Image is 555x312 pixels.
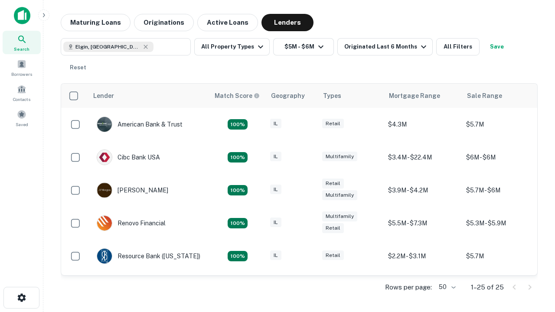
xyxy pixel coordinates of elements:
div: Originated Last 6 Months [344,42,429,52]
div: Matching Properties: 4, hasApolloMatch: undefined [228,251,248,261]
span: Elgin, [GEOGRAPHIC_DATA], [GEOGRAPHIC_DATA] [75,43,140,51]
div: Sale Range [467,91,502,101]
div: Retail [322,119,344,129]
a: Contacts [3,81,41,104]
span: Search [14,45,29,52]
th: Types [318,84,384,108]
th: Sale Range [462,84,540,108]
td: $3.4M - $22.4M [384,141,462,174]
a: Search [3,31,41,54]
div: American Bank & Trust [97,117,183,132]
div: IL [270,152,281,162]
td: $5.7M [462,240,540,273]
button: All Property Types [194,38,270,55]
p: Rows per page: [385,282,432,292]
span: Saved [16,121,28,128]
div: Capitalize uses an advanced AI algorithm to match your search with the best lender. The match sco... [215,91,260,101]
button: Reset [64,59,92,76]
div: Renovo Financial [97,215,166,231]
button: All Filters [436,38,480,55]
img: picture [97,117,112,132]
div: Multifamily [322,152,357,162]
div: [PERSON_NAME] [97,182,168,198]
div: Multifamily [322,211,357,221]
th: Geography [266,84,318,108]
div: IL [270,119,281,129]
h6: Match Score [215,91,258,101]
button: Originated Last 6 Months [337,38,433,55]
div: Matching Properties: 4, hasApolloMatch: undefined [228,218,248,228]
div: Multifamily [322,190,357,200]
th: Lender [88,84,209,108]
div: Retail [322,223,344,233]
div: Types [323,91,341,101]
p: 1–25 of 25 [471,282,504,292]
div: Retail [322,179,344,188]
a: Borrowers [3,56,41,79]
button: $5M - $6M [273,38,334,55]
div: IL [270,250,281,260]
div: 50 [435,281,457,293]
div: IL [270,218,281,227]
iframe: Chat Widget [512,243,555,284]
div: Geography [271,91,305,101]
th: Mortgage Range [384,84,462,108]
img: picture [97,216,112,231]
img: picture [97,249,112,263]
img: capitalize-icon.png [14,7,30,24]
th: Capitalize uses an advanced AI algorithm to match your search with the best lender. The match sco... [209,84,266,108]
img: picture [97,150,112,165]
td: $5.7M [462,108,540,141]
span: Borrowers [11,71,32,78]
td: $3.9M - $4.2M [384,174,462,207]
td: $5.6M [462,273,540,305]
button: Lenders [261,14,313,31]
div: Retail [322,250,344,260]
td: $5.7M - $6M [462,174,540,207]
div: Lender [93,91,114,101]
span: Contacts [13,96,30,103]
div: Cibc Bank USA [97,149,160,165]
button: Save your search to get updates of matches that match your search criteria. [483,38,511,55]
div: IL [270,185,281,195]
img: picture [97,183,112,198]
button: Originations [134,14,194,31]
div: Matching Properties: 4, hasApolloMatch: undefined [228,152,248,162]
td: $5.3M - $5.9M [462,207,540,240]
td: $2.2M - $3.1M [384,240,462,273]
button: Maturing Loans [61,14,131,31]
div: Resource Bank ([US_STATE]) [97,248,200,264]
a: Saved [3,106,41,130]
td: $4M [384,273,462,305]
td: $6M - $6M [462,141,540,174]
div: Matching Properties: 4, hasApolloMatch: undefined [228,185,248,195]
div: Mortgage Range [389,91,440,101]
td: $4.3M [384,108,462,141]
div: Matching Properties: 7, hasApolloMatch: undefined [228,119,248,130]
td: $5.5M - $7.3M [384,207,462,240]
button: Active Loans [197,14,258,31]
